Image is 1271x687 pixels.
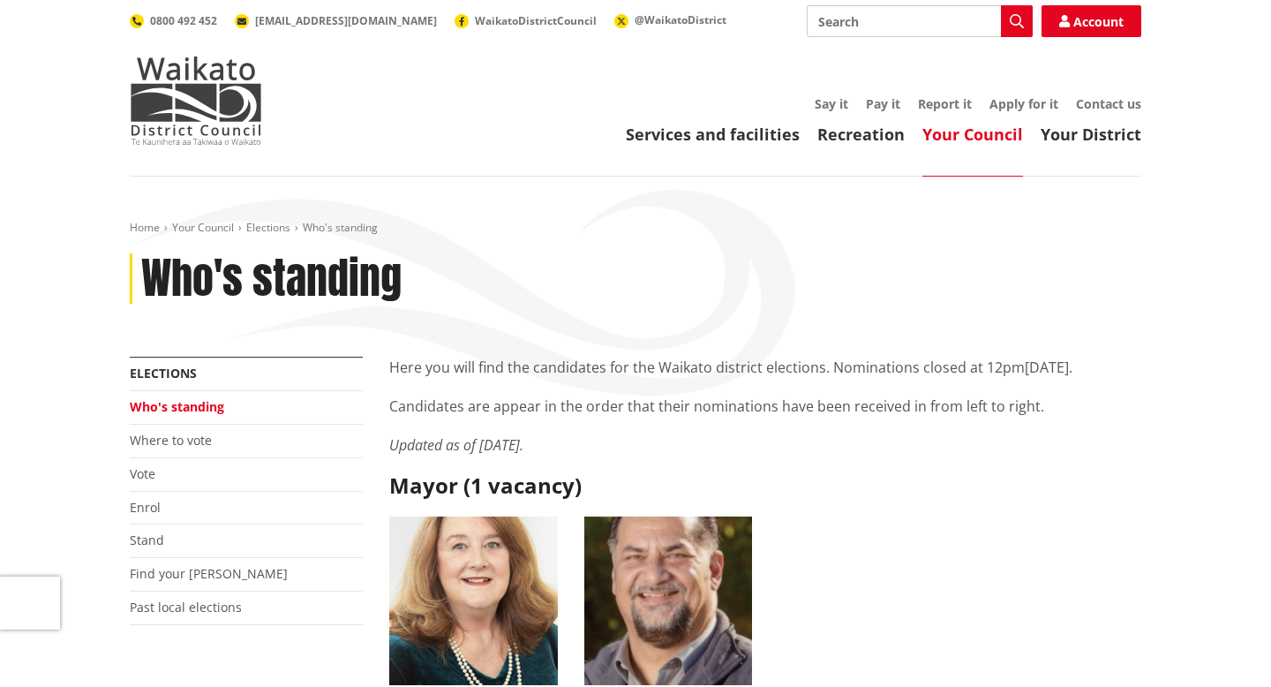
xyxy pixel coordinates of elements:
a: Elections [130,365,197,381]
a: 0800 492 452 [130,13,217,28]
span: Who's standing [303,220,378,235]
span: [EMAIL_ADDRESS][DOMAIN_NAME] [255,13,437,28]
a: @WaikatoDistrict [614,12,726,27]
a: Recreation [817,124,905,145]
span: WaikatoDistrictCouncil [475,13,597,28]
a: Apply for it [989,95,1058,112]
img: WO-M__CHURCH_J__UwGuY [389,517,558,685]
a: Report it [918,95,972,112]
a: Stand [130,532,164,548]
span: 0800 492 452 [150,13,217,28]
a: WaikatoDistrictCouncil [455,13,597,28]
a: Your Council [172,220,234,235]
input: Search input [807,5,1033,37]
img: WO-M__BECH_A__EWN4j [584,517,753,685]
em: Updated as of [DATE]. [389,435,523,455]
a: Pay it [866,95,900,112]
nav: breadcrumb [130,221,1141,236]
a: Services and facilities [626,124,800,145]
p: Candidates are appear in the order that their nominations have been received in from left to right. [389,396,1141,417]
a: Home [130,220,160,235]
a: Vote [130,465,155,482]
img: Waikato District Council - Te Kaunihera aa Takiwaa o Waikato [130,57,262,145]
a: Say it [815,95,848,112]
a: Your District [1041,124,1141,145]
a: Who's standing [130,398,224,415]
a: Find your [PERSON_NAME] [130,565,288,582]
h1: Who's standing [141,253,402,305]
a: Your Council [922,124,1023,145]
a: Enrol [130,499,161,516]
a: [EMAIL_ADDRESS][DOMAIN_NAME] [235,13,437,28]
a: Elections [246,220,290,235]
a: Account [1042,5,1141,37]
strong: Mayor (1 vacancy) [389,471,582,500]
a: Contact us [1076,95,1141,112]
a: Past local elections [130,599,242,615]
a: Where to vote [130,432,212,449]
span: @WaikatoDistrict [635,12,726,27]
p: Here you will find the candidates for the Waikato district elections. Nominations closed at 12pm[... [389,357,1141,378]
